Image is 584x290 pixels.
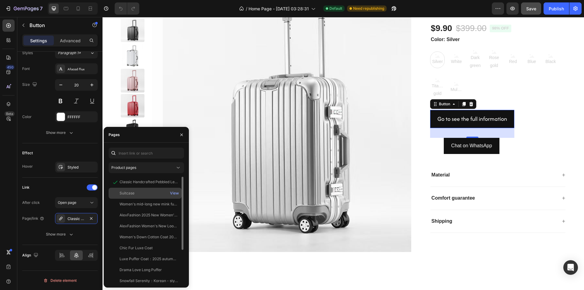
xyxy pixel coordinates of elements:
iframe: Design area [103,17,584,290]
button: Delete element [22,276,98,285]
span: Save [526,6,536,11]
div: Afacad Flux [68,66,96,72]
p: 7 [40,5,43,12]
div: AlexFashion 2025 New Women's Leather Jacket Autumn & Winte [120,212,178,218]
div: Open Intercom Messenger [563,260,578,275]
p: Button [30,22,81,29]
div: Beta [5,111,15,116]
div: Publish [549,5,564,12]
div: View [170,190,179,196]
div: Classic Handcrafted Pebbled Leather High-end Bag [120,179,178,185]
div: 450 [6,65,15,70]
div: Link [22,185,30,190]
div: Women's mid-long new mink fur coat for winter [120,201,178,207]
p: Comfort guarantee [329,178,372,184]
div: Snowfall Serenity：Korean - style long - length down jacket [120,278,178,284]
div: Hover [22,164,33,169]
span: Paragraph 1* [58,50,81,56]
div: FFFFFF [68,114,96,120]
button: Product pages [109,162,184,173]
button: 7 [2,2,45,15]
span: Default [329,6,342,11]
div: Delete element [43,277,77,284]
p: Go to see the full information [335,96,405,107]
button: View [170,189,179,197]
div: Color [22,114,32,120]
a: Chat on WhatsApp [341,121,397,137]
p: Material [329,155,347,161]
span: Home Page - [DATE] 03:28:31 [249,5,309,12]
input: Insert link or search [109,148,184,159]
button: Open page [55,197,98,208]
div: Drama Love Long Puffer [120,267,162,273]
div: Luxe Puffer Coat：2025 autumn - winter fashion Puffer Coat [120,256,178,262]
div: After click [22,200,40,205]
div: Page/link [22,216,44,221]
div: Women's Down Cotton Coat 2025 New Winter Non - Detachable Hooded Long - length Over - Knee Thicke... [120,234,178,240]
div: Size [22,81,38,89]
div: Align [22,251,40,260]
div: Pages [109,132,120,138]
p: Chat on WhatsApp [349,124,389,133]
a: Rich Text Editor. Editing area: main [328,93,412,111]
span: Product pages [111,165,136,170]
button: Publish [544,2,569,15]
p: Settings [30,37,47,44]
p: Shipping [329,201,349,208]
div: Show more [46,231,74,237]
button: Show more [22,229,98,240]
div: Undo/Redo [115,2,139,15]
p: Advanced [60,37,81,44]
button: Paragraph 1* [55,47,98,58]
span: Need republishing [353,6,384,11]
div: Effect [22,150,33,156]
div: Styled [68,165,96,170]
div: Font [22,66,30,72]
span: / [246,5,247,12]
div: Styles [22,50,33,56]
div: AlexFashion Women's New Loose - Collar Faux Fox Fur Coat Plus - Size Top X0023 [120,223,178,229]
div: Button [335,84,349,90]
div: Chic Fur Luxe Coat [120,245,153,251]
div: Classic Handcrafted Pebbled Leather High-end Bag [68,216,85,222]
button: Save [521,2,541,15]
button: Show more [22,127,98,138]
div: Suitcase [120,190,134,196]
legend: Color: Silver [328,19,358,26]
span: Open page [58,200,76,205]
div: Rich Text Editor. Editing area: main [335,96,405,107]
div: Show more [46,130,74,136]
